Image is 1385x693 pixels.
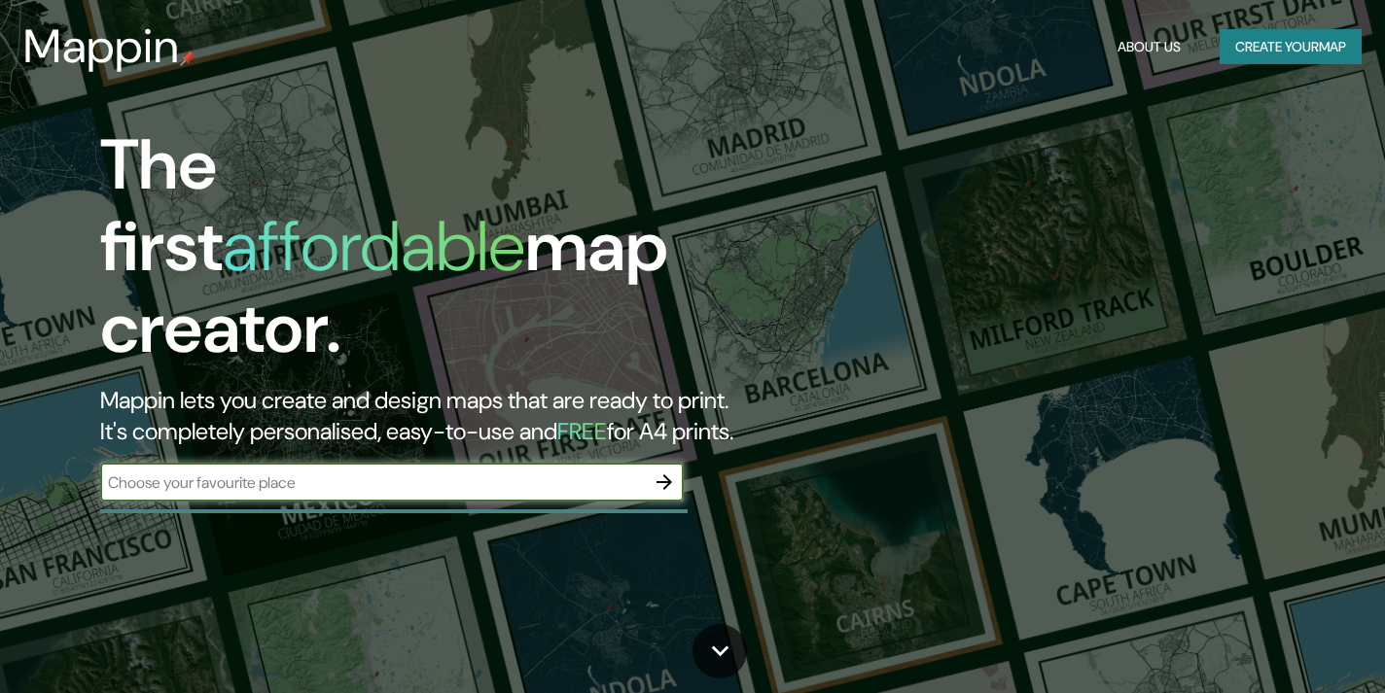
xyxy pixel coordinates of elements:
[180,51,195,66] img: mappin-pin
[100,385,793,447] h2: Mappin lets you create and design maps that are ready to print. It's completely personalised, eas...
[23,19,180,74] h3: Mappin
[223,201,525,292] h1: affordable
[1220,29,1362,65] button: Create yourmap
[1212,617,1364,672] iframe: Help widget launcher
[557,416,607,446] h5: FREE
[100,124,793,385] h1: The first map creator.
[100,471,645,494] input: Choose your favourite place
[1110,29,1189,65] button: About Us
